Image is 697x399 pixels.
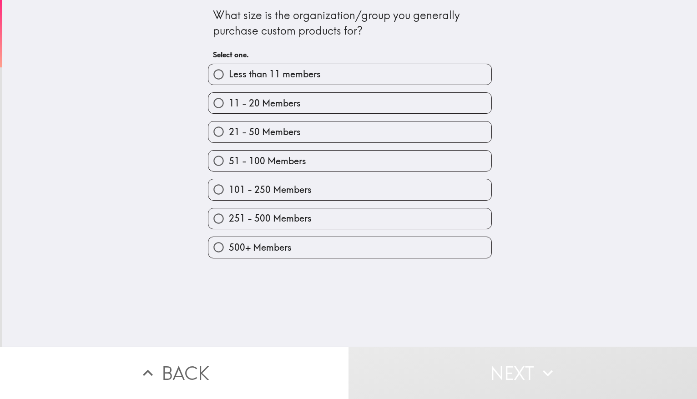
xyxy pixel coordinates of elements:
button: 11 - 20 Members [208,93,491,113]
button: 101 - 250 Members [208,179,491,200]
h6: Select one. [213,50,487,60]
button: 51 - 100 Members [208,151,491,171]
span: 21 - 50 Members [229,126,301,138]
button: 21 - 50 Members [208,121,491,142]
button: Less than 11 members [208,64,491,85]
span: 101 - 250 Members [229,183,312,196]
span: 500+ Members [229,241,292,254]
span: 51 - 100 Members [229,155,306,167]
span: Less than 11 members [229,68,321,81]
button: 251 - 500 Members [208,208,491,229]
button: 500+ Members [208,237,491,258]
div: What size is the organization/group you generally purchase custom products for? [213,8,487,38]
span: 251 - 500 Members [229,212,312,225]
span: 11 - 20 Members [229,97,301,110]
button: Next [348,347,697,399]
